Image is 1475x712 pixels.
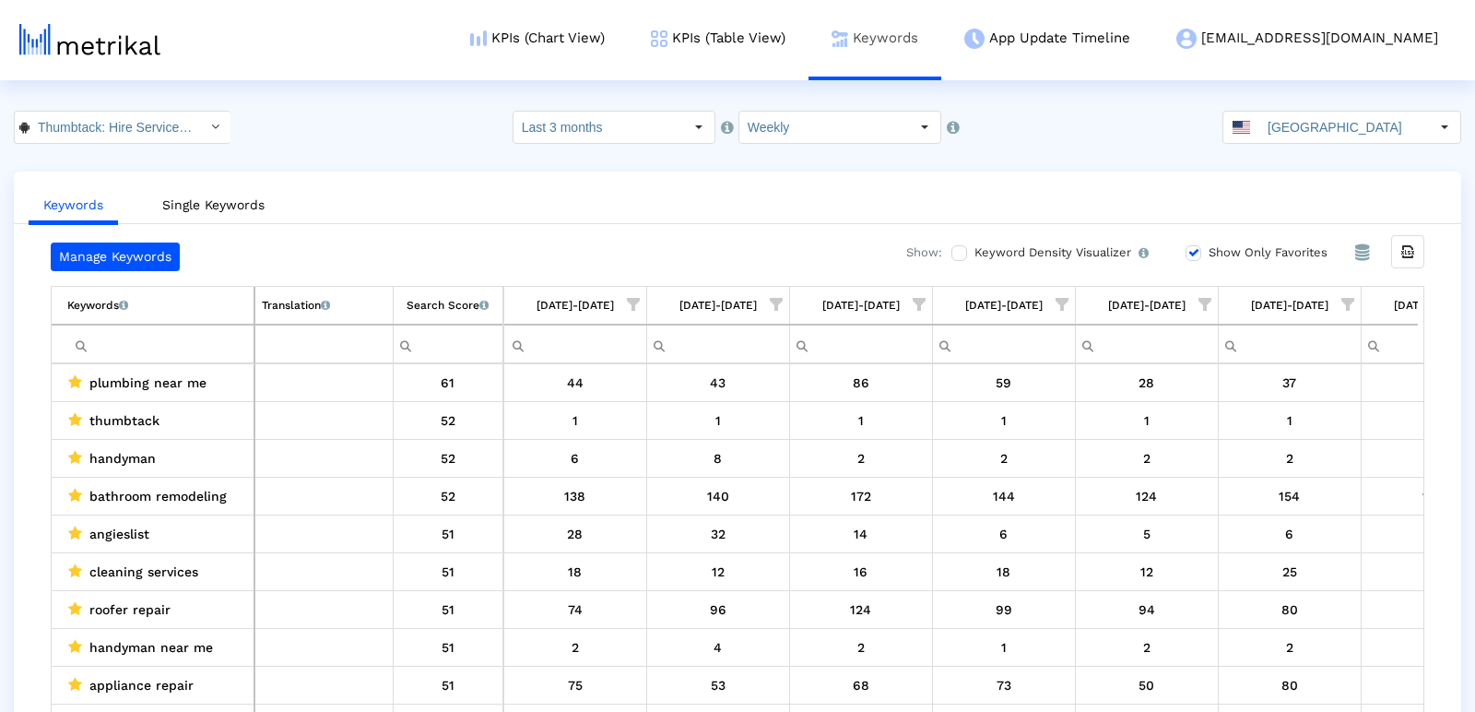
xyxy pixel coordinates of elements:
span: Show filter options for column '08/03/25-08/09/25' [1198,298,1211,311]
div: Show: [888,243,942,271]
div: 7/12/25 [511,560,640,584]
div: 61 [400,371,497,395]
div: Keywords [67,293,128,317]
div: 7/19/25 [654,371,783,395]
div: 8/16/25 [1225,522,1354,546]
div: 8/2/25 [939,673,1068,697]
td: Column Keyword [52,287,254,325]
div: Select [909,112,940,143]
td: Column 07/20/25-07/26/25 [789,287,932,325]
span: Show filter options for column '07/20/25-07/26/25' [913,298,926,311]
label: Keyword Density Visualizer [970,243,1149,263]
div: 8/2/25 [939,371,1068,395]
div: 7/26/25 [796,598,926,622]
div: 7/26/25 [796,560,926,584]
td: Filter cell [254,325,393,363]
input: Filter cell [504,328,646,359]
div: 7/12/25 [511,446,640,470]
div: Search Score [407,293,489,317]
div: 52 [400,446,497,470]
img: metrical-logo-light.png [19,24,160,55]
label: Show Only Favorites [1204,243,1327,263]
div: Select [683,112,714,143]
div: [DATE]-[DATE] [537,293,614,317]
div: [DATE]-[DATE] [965,293,1043,317]
div: 7/26/25 [796,409,926,433]
div: Export all data [1391,235,1424,268]
span: handyman near me [89,635,213,659]
div: 7/26/25 [796,522,926,546]
div: 7/12/25 [511,409,640,433]
div: 8/2/25 [939,484,1068,508]
input: Filter cell [1219,328,1361,359]
img: kpi-table-menu-icon.png [651,30,667,47]
div: 52 [400,409,497,433]
div: 7/26/25 [796,446,926,470]
div: 7/19/25 [654,635,783,659]
td: Filter cell [1218,325,1361,362]
div: 51 [400,522,497,546]
div: 7/26/25 [796,635,926,659]
div: 7/19/25 [654,446,783,470]
input: Filter cell [647,328,789,359]
td: Column 08/10/25-08/16/25 [1218,287,1361,325]
td: Filter cell [1075,325,1218,362]
span: angieslist [89,522,149,546]
div: 7/12/25 [511,522,640,546]
div: [DATE]-[DATE] [822,293,900,317]
input: Filter cell [67,329,254,360]
div: [DATE]-[DATE] [679,293,757,317]
td: Filter cell [932,325,1075,362]
div: 51 [400,598,497,622]
div: 7/26/25 [796,371,926,395]
div: 7/19/25 [654,522,783,546]
input: Filter cell [255,329,393,360]
div: 8/2/25 [939,635,1068,659]
td: Column 07/06/25-07/12/25 [503,287,646,325]
div: 8/16/25 [1225,560,1354,584]
td: Column 07/27/25-08/02/25 [932,287,1075,325]
div: 7/19/25 [654,484,783,508]
td: Column 07/13/25-07/19/25 [646,287,789,325]
div: 8/16/25 [1225,409,1354,433]
div: 8/16/25 [1225,371,1354,395]
div: 8/16/25 [1225,673,1354,697]
span: plumbing near me [89,371,206,395]
div: 8/2/25 [939,560,1068,584]
div: Translation [262,293,330,317]
div: [DATE]-[DATE] [1394,293,1471,317]
div: 7/12/25 [511,371,640,395]
div: 7/12/25 [511,673,640,697]
div: 7/19/25 [654,673,783,697]
td: Column Translation [254,287,393,325]
div: [DATE]-[DATE] [1251,293,1328,317]
input: Filter cell [933,328,1075,359]
span: handyman [89,446,156,470]
div: 8/16/25 [1225,635,1354,659]
a: Manage Keywords [51,243,180,271]
div: 7/12/25 [511,598,640,622]
div: 7/26/25 [796,673,926,697]
div: 7/19/25 [654,598,783,622]
td: Filter cell [393,325,503,363]
div: 52 [400,484,497,508]
div: 8/9/25 [1082,484,1211,508]
div: Select [199,112,230,143]
img: kpi-chart-menu-icon.png [470,30,487,46]
input: Filter cell [1076,328,1218,359]
div: 7/19/25 [654,409,783,433]
div: 8/9/25 [1082,409,1211,433]
div: 51 [400,635,497,659]
div: 51 [400,673,497,697]
div: 8/9/25 [1082,446,1211,470]
span: Show filter options for column '07/27/25-08/02/25' [1056,298,1068,311]
div: 7/19/25 [654,560,783,584]
span: Show filter options for column '07/13/25-07/19/25' [770,298,783,311]
div: 7/12/25 [511,484,640,508]
div: 8/2/25 [939,446,1068,470]
div: 8/9/25 [1082,560,1211,584]
input: Filter cell [394,329,503,360]
div: 7/26/25 [796,484,926,508]
span: appliance repair [89,673,194,697]
td: Filter cell [503,325,646,362]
